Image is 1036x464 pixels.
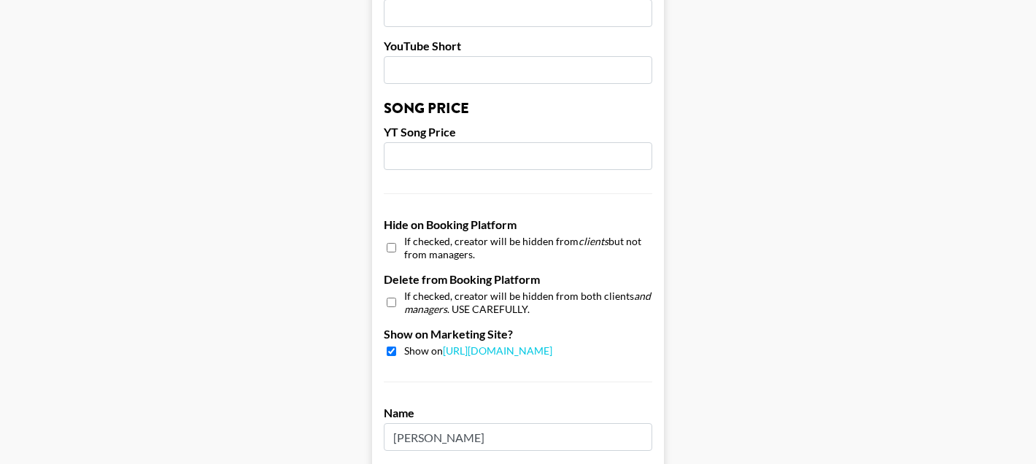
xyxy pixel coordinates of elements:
span: Show on [404,344,552,358]
label: Name [384,406,652,420]
em: and managers [404,290,651,315]
h3: Song Price [384,101,652,116]
label: Show on Marketing Site? [384,327,652,341]
span: If checked, creator will be hidden from but not from managers. [404,235,652,260]
a: [URL][DOMAIN_NAME] [443,344,552,357]
label: Hide on Booking Platform [384,217,652,232]
label: YT Song Price [384,125,652,139]
span: If checked, creator will be hidden from both clients . USE CAREFULLY. [404,290,652,315]
label: YouTube Short [384,39,652,53]
label: Delete from Booking Platform [384,272,652,287]
em: clients [579,235,608,247]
